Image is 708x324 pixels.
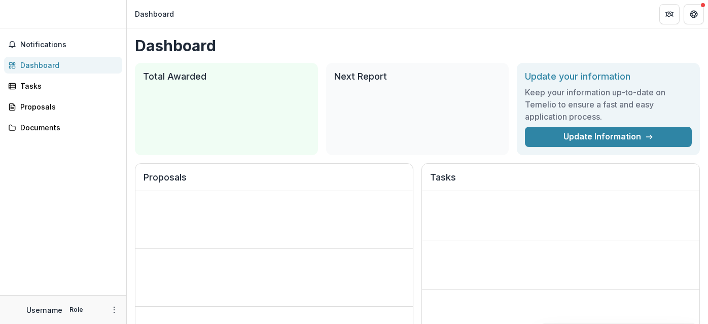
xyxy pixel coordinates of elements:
[684,4,704,24] button: Get Help
[143,71,310,82] h2: Total Awarded
[108,304,120,316] button: More
[20,122,114,133] div: Documents
[659,4,680,24] button: Partners
[20,41,118,49] span: Notifications
[4,37,122,53] button: Notifications
[20,81,114,91] div: Tasks
[66,305,86,314] p: Role
[20,101,114,112] div: Proposals
[135,9,174,19] div: Dashboard
[525,127,692,147] a: Update Information
[334,71,501,82] h2: Next Report
[20,60,114,70] div: Dashboard
[135,37,700,55] h1: Dashboard
[4,57,122,74] a: Dashboard
[4,119,122,136] a: Documents
[525,86,692,123] h3: Keep your information up-to-date on Temelio to ensure a fast and easy application process.
[144,172,405,191] h2: Proposals
[26,305,62,315] p: Username
[4,98,122,115] a: Proposals
[430,172,691,191] h2: Tasks
[4,78,122,94] a: Tasks
[525,71,692,82] h2: Update your information
[131,7,178,21] nav: breadcrumb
